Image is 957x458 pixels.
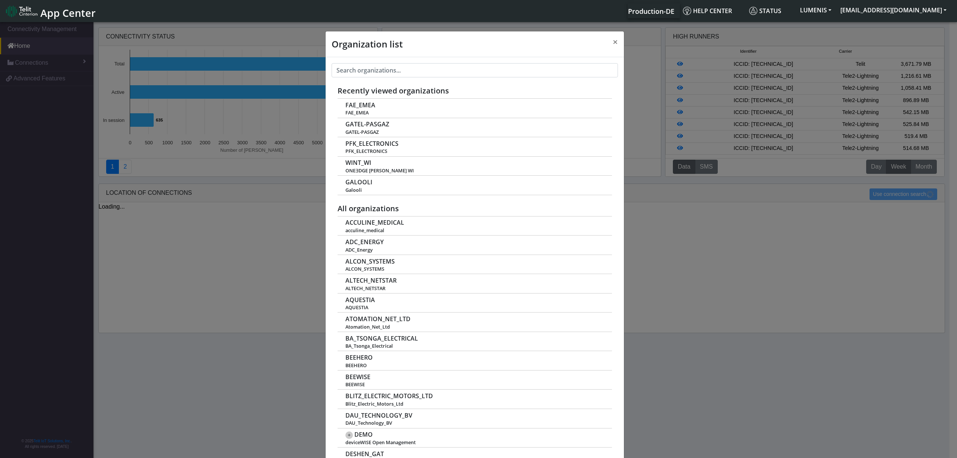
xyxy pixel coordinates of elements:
[345,335,418,342] span: BA_TSONGA_ELECTRICAL
[345,148,604,154] span: PFK_ELECTRONICS
[345,316,410,323] span: ATOMATION_NET_LTD
[628,7,674,16] span: Production-DE
[796,3,836,17] button: LUMENIS
[345,296,375,304] span: AQUESTIA
[345,382,604,387] span: BEEWISE
[345,179,372,186] span: GALOOLI
[345,129,604,135] span: GATEL-PASGAZ
[628,3,674,18] a: Your current platform instance
[345,412,412,419] span: DAU_TECHNOLOGY_BV
[345,258,395,265] span: ALCON_SYSTEMS
[345,277,397,284] span: ALTECH_NETSTAR
[345,110,604,116] span: FAE_EMEA
[345,121,389,128] span: GATEL-PASGAZ
[354,431,373,438] span: DEMO
[40,6,96,20] span: App Center
[613,36,618,48] span: ×
[345,228,604,233] span: acculine_medical
[338,86,612,95] h5: Recently viewed organizations
[683,7,691,15] img: knowledge.svg
[345,219,404,226] span: ACCULINE_MEDICAL
[332,37,403,51] h4: Organization list
[345,305,604,310] span: AQUESTIA
[345,354,373,361] span: BEEHERO
[332,63,618,77] input: Search organizations...
[345,266,604,272] span: ALCON_SYSTEMS
[345,140,399,147] span: PFK_ELECTRONICS
[746,3,796,18] a: Status
[345,431,353,439] span: +
[345,324,604,330] span: Atomation_Net_Ltd
[836,3,951,17] button: [EMAIL_ADDRESS][DOMAIN_NAME]
[680,3,746,18] a: Help center
[345,168,604,173] span: ONEƎDGE [PERSON_NAME] WI
[345,102,375,109] span: FAE_EMEA
[345,343,604,349] span: BA_Tsonga_Electrical
[345,374,370,381] span: BEEWISE
[345,401,604,407] span: Blitz_Electric_Motors_Ltd
[345,420,604,426] span: DAU_Technology_BV
[338,204,612,213] h5: All organizations
[683,7,732,15] span: Help center
[6,3,95,19] a: App Center
[345,286,604,291] span: ALTECH_NETSTAR
[345,239,384,246] span: ADC_ENERGY
[345,363,604,368] span: BEEHERO
[749,7,781,15] span: Status
[345,159,371,166] span: WINT_WI
[345,247,604,253] span: ADC_Energy
[345,187,604,193] span: Galooli
[749,7,757,15] img: status.svg
[345,451,384,458] span: DESHEN_GAT
[345,440,604,445] span: deviceWISE Open Management
[6,5,37,17] img: logo-telit-cinterion-gw-new.png
[345,393,433,400] span: BLITZ_ELECTRIC_MOTORS_LTD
